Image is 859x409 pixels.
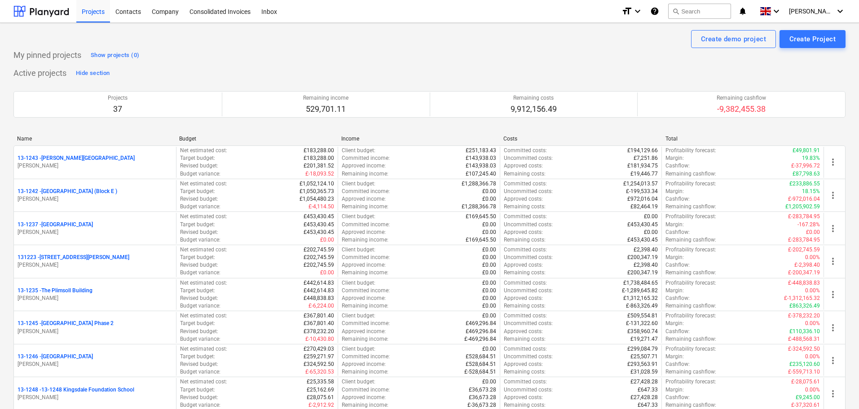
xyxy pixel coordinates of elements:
p: Uncommitted costs : [504,254,553,261]
span: search [672,8,679,15]
div: 13-1245 -[GEOGRAPHIC_DATA] Phase 2[PERSON_NAME] [18,320,172,335]
p: Committed income : [342,188,390,195]
p: Profitability forecast : [665,213,716,220]
p: Revised budget : [180,162,218,170]
p: £0.00 [806,229,820,236]
p: Approved costs : [504,162,543,170]
p: £183,288.00 [304,147,334,154]
div: 13-1243 -[PERSON_NAME][GEOGRAPHIC_DATA][PERSON_NAME] [18,154,172,170]
p: £-488,568.31 [788,335,820,343]
p: £-1,312,165.32 [784,295,820,302]
p: Budget variance : [180,203,220,211]
p: [PERSON_NAME] [18,361,172,368]
p: £200,347.19 [627,254,658,261]
p: £7,251.86 [634,154,658,162]
p: Cashflow : [665,261,690,269]
p: Net estimated cost : [180,312,227,320]
p: Approved income : [342,328,386,335]
p: Remaining costs : [504,170,546,178]
p: 0.00% [805,353,820,361]
p: Remaining costs : [504,269,546,277]
p: Uncommitted costs : [504,320,553,327]
p: £453,430.45 [304,213,334,220]
p: Approved costs : [504,229,543,236]
p: £27,428.28 [630,378,658,386]
p: £25,335.58 [307,378,334,386]
div: Total [665,136,820,142]
p: 0.00% [805,320,820,327]
p: Remaining cashflow : [665,269,716,277]
p: Client budget : [342,213,375,220]
p: £2,398.40 [634,246,658,254]
p: £442,614.83 [304,279,334,287]
p: Projects [108,94,128,102]
p: Cashflow : [665,295,690,302]
p: £-324,592.50 [788,345,820,353]
p: £-200,347.19 [788,269,820,277]
p: £0.00 [482,287,496,295]
p: My pinned projects [13,50,81,61]
div: Income [341,136,496,142]
p: 529,701.11 [303,104,348,114]
p: £25,507.71 [630,353,658,361]
p: Uncommitted costs : [504,154,553,162]
p: Approved costs : [504,328,543,335]
p: Revised budget : [180,229,218,236]
p: £0.00 [320,236,334,244]
p: £251,183.43 [466,147,496,154]
p: £107,245.40 [466,170,496,178]
p: 13-1242 - [GEOGRAPHIC_DATA] (Block E ) [18,188,117,195]
p: -167.28% [797,221,820,229]
p: £110,336.10 [789,328,820,335]
p: Remaining costs : [504,203,546,211]
p: 13-1235 - The Plimsoll Building [18,287,93,295]
p: £0.00 [644,229,658,236]
p: £-202,745.59 [788,246,820,254]
p: £143,938.03 [466,162,496,170]
p: £202,745.59 [304,246,334,254]
span: more_vert [828,157,838,167]
p: £259,271.97 [304,353,334,361]
p: Target budget : [180,287,215,295]
p: Remaining costs : [504,335,546,343]
p: Committed income : [342,221,390,229]
p: £469,296.84 [466,320,496,327]
p: Profitability forecast : [665,279,716,287]
p: £358,960.74 [627,328,658,335]
p: £200,347.19 [627,269,658,277]
span: more_vert [828,256,838,267]
div: Chat Widget [814,366,859,409]
p: Margin : [665,188,684,195]
p: £448,838.83 [304,295,334,302]
p: Committed costs : [504,312,547,320]
p: Approved costs : [504,195,543,203]
p: Approved costs : [504,261,543,269]
p: Remaining costs [511,94,557,102]
p: £233,886.55 [789,180,820,188]
p: [PERSON_NAME] [18,229,172,236]
p: £0.00 [482,345,496,353]
p: £1,312,165.32 [623,295,658,302]
p: Committed costs : [504,345,547,353]
p: Client budget : [342,279,375,287]
p: £-378,232.20 [788,312,820,320]
p: Client budget : [342,246,375,254]
p: Cashflow : [665,162,690,170]
p: £-972,016.04 [788,195,820,203]
p: Target budget : [180,188,215,195]
p: £31,028.59 [630,368,658,376]
p: £-448,838.83 [788,279,820,287]
p: Net estimated cost : [180,378,227,386]
p: Net estimated cost : [180,147,227,154]
p: [PERSON_NAME] [18,261,172,269]
p: £367,801.40 [304,320,334,327]
p: £509,554.81 [627,312,658,320]
div: Create demo project [701,33,766,45]
div: 13-1246 -[GEOGRAPHIC_DATA][PERSON_NAME] [18,353,172,368]
p: £453,430.45 [304,221,334,229]
p: Approved costs : [504,361,543,368]
p: [PERSON_NAME] [18,195,172,203]
p: Committed income : [342,154,390,162]
p: 13-1237 - [GEOGRAPHIC_DATA] [18,221,93,229]
p: Remaining income : [342,335,388,343]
